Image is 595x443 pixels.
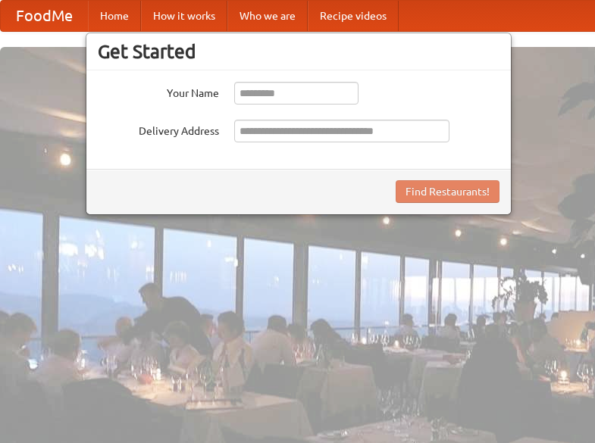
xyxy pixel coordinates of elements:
[88,1,141,31] a: Home
[141,1,227,31] a: How it works
[227,1,308,31] a: Who we are
[98,40,499,63] h3: Get Started
[98,120,219,139] label: Delivery Address
[98,82,219,101] label: Your Name
[308,1,399,31] a: Recipe videos
[396,180,499,203] button: Find Restaurants!
[1,1,88,31] a: FoodMe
